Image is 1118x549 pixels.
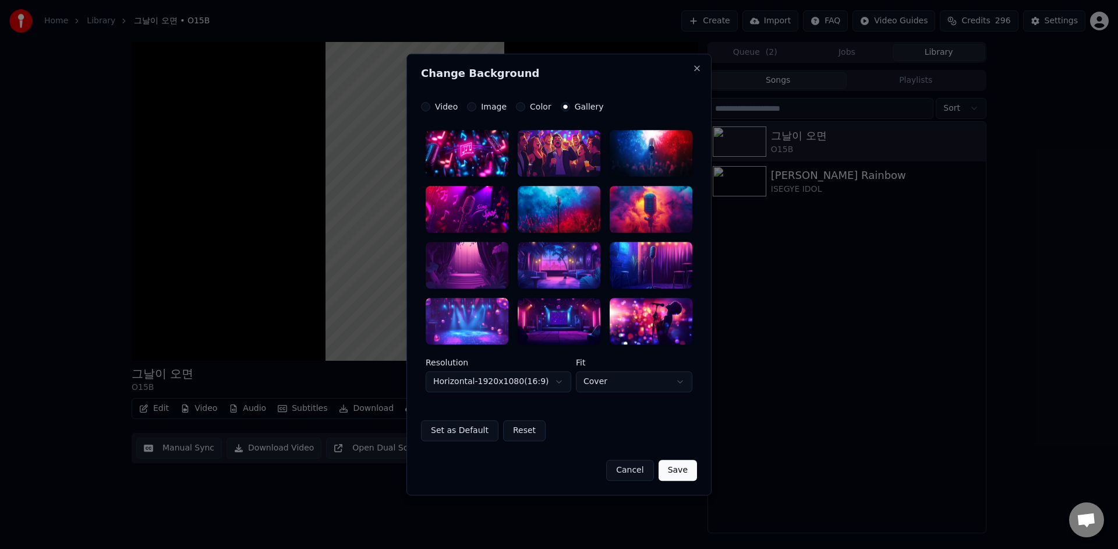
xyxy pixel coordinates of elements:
[503,420,546,441] button: Reset
[421,68,697,79] h2: Change Background
[575,103,604,111] label: Gallery
[530,103,551,111] label: Color
[481,103,507,111] label: Image
[435,103,458,111] label: Video
[576,358,692,367] label: Fit
[606,460,653,481] button: Cancel
[426,358,571,367] label: Resolution
[659,460,697,481] button: Save
[421,420,498,441] button: Set as Default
